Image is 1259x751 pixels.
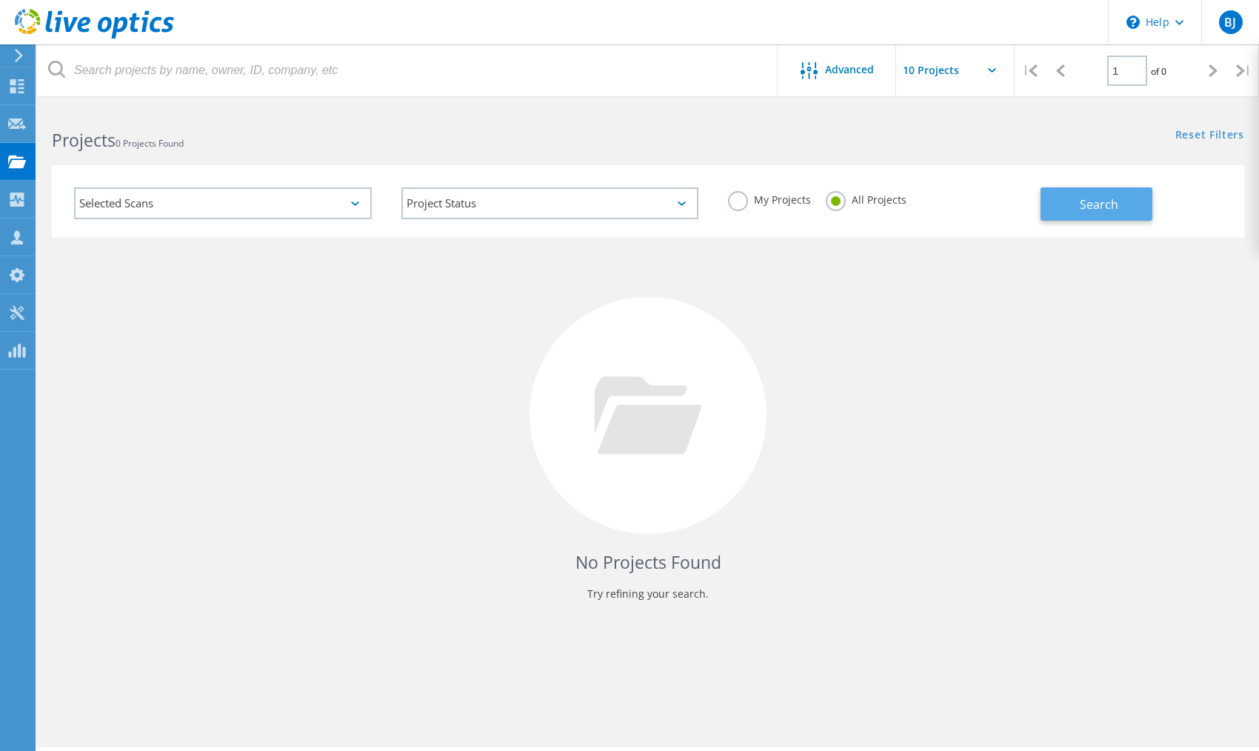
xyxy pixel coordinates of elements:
span: BJ [1224,16,1236,28]
a: Live Optics Dashboard [15,31,174,41]
label: My Projects [728,191,811,205]
span: of 0 [1151,65,1166,78]
button: Search [1041,187,1152,221]
span: 0 Projects Found [116,137,184,150]
svg: \n [1126,16,1140,29]
a: Reset Filters [1175,130,1244,142]
span: Advanced [825,64,874,75]
h4: No Projects Found [67,550,1229,575]
div: Selected Scans [74,187,372,219]
b: Projects [52,128,116,152]
span: Search [1080,196,1118,213]
div: | [1229,44,1259,97]
div: Project Status [401,187,699,219]
p: Try refining your search. [67,582,1229,606]
label: All Projects [826,191,906,205]
input: Search projects by name, owner, ID, company, etc [37,44,778,96]
div: | [1015,44,1045,97]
